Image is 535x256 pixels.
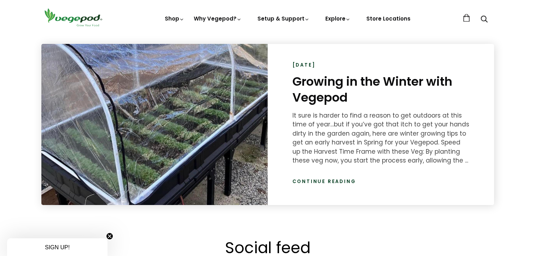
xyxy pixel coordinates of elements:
div: It sure is harder to find a reason to get outdoors at this time of year…but if you’ve got that it... [292,111,469,165]
a: Shop [165,15,185,22]
a: Search [481,16,488,23]
a: Growing in the Winter with Vegepod [292,73,452,106]
div: SIGN UP!Close teaser [7,238,107,256]
span: SIGN UP! [45,244,70,250]
a: Setup & Support [257,15,310,22]
a: Store Locations [366,15,411,22]
button: Close teaser [106,233,113,240]
img: Vegepod [41,7,105,27]
a: Explore [325,15,351,22]
a: Why Vegepod? [194,15,242,22]
a: Continue reading [292,178,356,185]
time: [DATE] [292,62,316,69]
